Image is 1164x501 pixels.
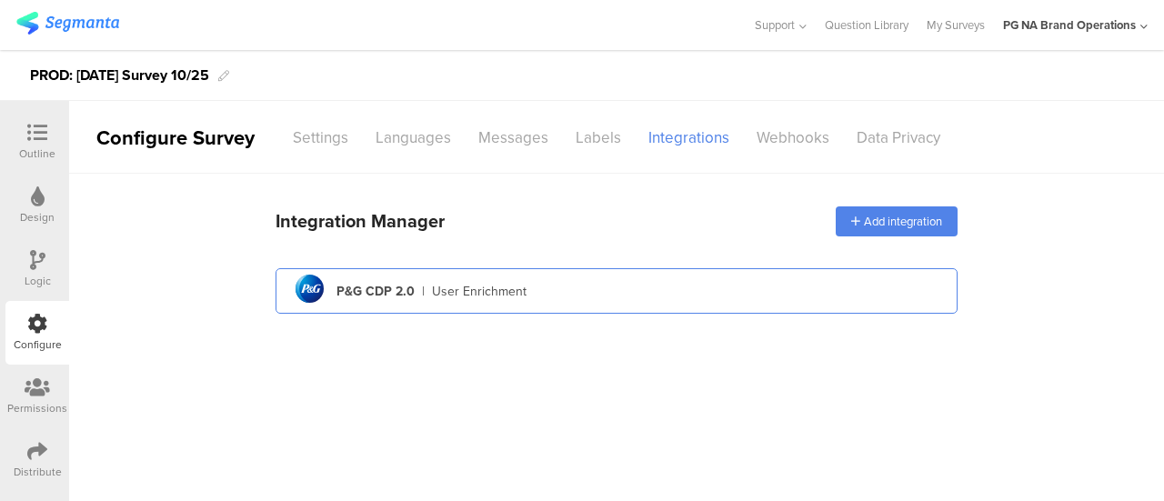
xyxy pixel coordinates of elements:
[843,122,954,154] div: Data Privacy
[432,282,527,301] div: User Enrichment
[7,400,67,416] div: Permissions
[336,282,415,301] div: P&G CDP 2.0
[20,209,55,225] div: Design
[279,122,362,154] div: Settings
[19,145,55,162] div: Outline
[422,282,425,301] div: |
[276,207,445,235] div: Integration Manager
[16,12,119,35] img: segmanta logo
[362,122,465,154] div: Languages
[562,122,635,154] div: Labels
[743,122,843,154] div: Webhooks
[25,273,51,289] div: Logic
[836,206,958,236] div: Add integration
[755,16,795,34] span: Support
[14,336,62,353] div: Configure
[465,122,562,154] div: Messages
[30,61,209,90] div: PROD: [DATE] Survey 10/25
[635,122,743,154] div: Integrations
[14,464,62,480] div: Distribute
[1003,16,1136,34] div: PG NA Brand Operations
[69,123,278,153] div: Configure Survey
